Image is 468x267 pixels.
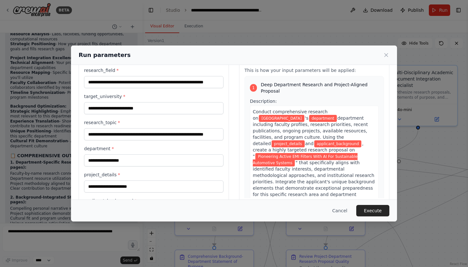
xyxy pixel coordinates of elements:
[253,160,375,203] span: " that specifically aligns with identified faculty interests, departmental methodological approac...
[305,141,314,146] span: and
[356,205,389,216] button: Execute
[327,205,352,216] button: Cancel
[84,93,223,100] label: target_university
[250,99,277,104] span: Description:
[84,198,223,204] label: applicant_background
[305,116,308,121] span: 's
[250,84,257,92] div: 1
[84,172,223,178] label: project_details
[253,109,328,121] span: Conduct comprehensive research on
[314,140,362,147] span: Variable: applicant_background
[272,140,305,147] span: Variable: project_details
[84,67,223,74] label: research_field
[245,67,384,74] p: This is how your input parameters will be applied:
[309,115,337,122] span: Variable: department
[79,51,131,60] h2: Run parameters
[259,115,304,122] span: Variable: target_university
[261,81,379,94] span: Deep Department Research and Project-Aligned Proposal
[253,116,368,146] span: department including faculty profiles, research priorities, recent publications, ongoing projects...
[84,145,223,152] label: department
[84,119,223,126] label: research_topic
[253,153,358,166] span: Variable: research_topic
[253,141,364,159] span: , create a highly targeted research proposal on "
